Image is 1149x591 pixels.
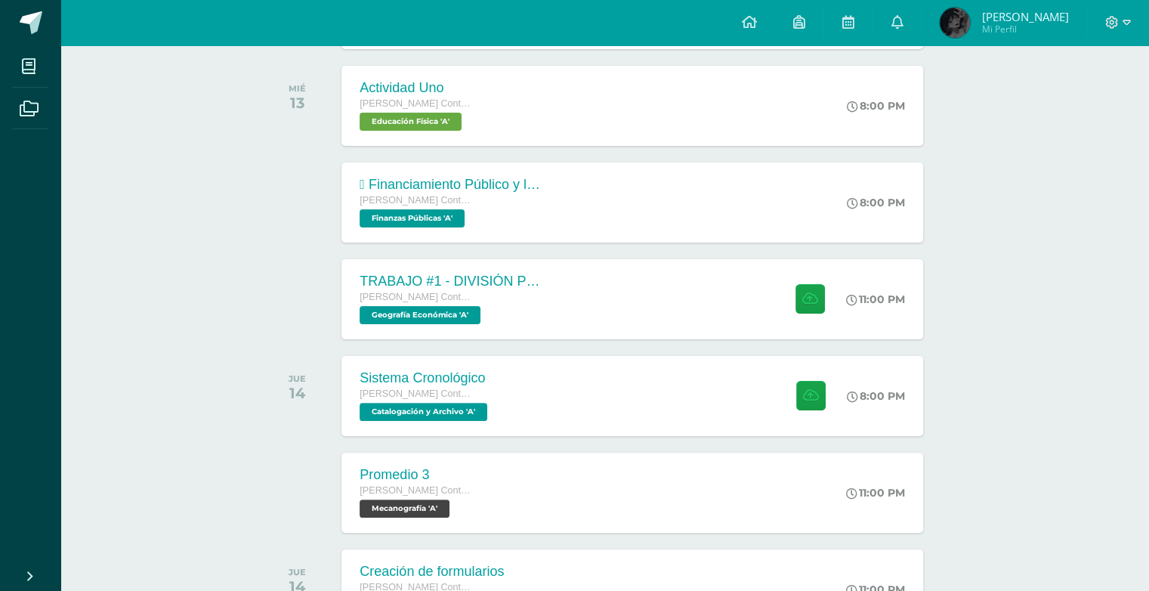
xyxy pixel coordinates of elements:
[360,306,480,324] span: Geografía Económica 'A'
[360,292,473,302] span: [PERSON_NAME] Contador con Orientación en Computación
[360,467,473,483] div: Promedio 3
[847,196,905,209] div: 8:00 PM
[847,389,905,403] div: 8:00 PM
[360,195,473,206] span: [PERSON_NAME] Contador con Orientación en Computación
[289,384,306,402] div: 14
[289,567,306,577] div: JUE
[846,292,905,306] div: 11:00 PM
[360,80,473,96] div: Actividad Uno
[981,9,1068,24] span: [PERSON_NAME]
[360,98,473,109] span: [PERSON_NAME] Contador con Orientación en Computación
[360,403,487,421] span: Catalogación y Archivo 'A'
[981,23,1068,36] span: Mi Perfil
[289,94,306,112] div: 13
[360,274,541,289] div: TRABAJO #1 - DIVISIÓN POLÍTICA DEL MUNDO
[360,388,473,399] span: [PERSON_NAME] Contador con Orientación en Computación
[360,564,504,580] div: Creación de formularios
[360,113,462,131] span: Educación Física 'A'
[360,209,465,227] span: Finanzas Públicas 'A'
[940,8,970,38] img: b02d11c1ebd4f991373ec5e5e5f19be1.png
[360,485,473,496] span: [PERSON_NAME] Contador con Orientación en Computación
[360,370,491,386] div: Sistema Cronológico
[846,486,905,500] div: 11:00 PM
[847,99,905,113] div: 8:00 PM
[289,373,306,384] div: JUE
[360,177,541,193] div:  Financiamiento Público y la Política Económica.  Tesorería Nacional.
[289,83,306,94] div: MIÉ
[360,500,449,518] span: Mecanografía 'A'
